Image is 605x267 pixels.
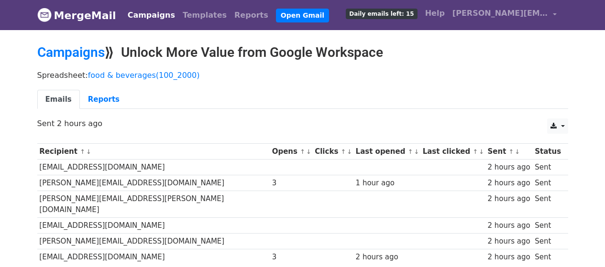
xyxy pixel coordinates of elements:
[346,9,417,19] span: Daily emails left: 15
[353,144,420,160] th: Last opened
[532,234,563,249] td: Sent
[414,148,419,155] a: ↓
[509,148,514,155] a: ↑
[37,144,270,160] th: Recipient
[179,6,231,25] a: Templates
[231,6,272,25] a: Reports
[37,90,80,109] a: Emails
[341,148,346,155] a: ↑
[37,249,270,265] td: [EMAIL_ADDRESS][DOMAIN_NAME]
[37,44,568,61] h2: ⟫ Unlock More Value from Google Workspace
[80,148,85,155] a: ↑
[420,144,485,160] th: Last clicked
[37,191,270,218] td: [PERSON_NAME][EMAIL_ADDRESS][PERSON_NAME][DOMAIN_NAME]
[532,191,563,218] td: Sent
[312,144,353,160] th: Clicks
[449,4,561,26] a: [PERSON_NAME][EMAIL_ADDRESS][DOMAIN_NAME]
[487,236,530,247] div: 2 hours ago
[473,148,478,155] a: ↑
[356,252,418,263] div: 2 hours ago
[272,178,310,189] div: 3
[342,4,421,23] a: Daily emails left: 15
[270,144,313,160] th: Opens
[276,9,329,22] a: Open Gmail
[88,71,200,80] a: food & beverages(100_2000)
[532,249,563,265] td: Sent
[356,178,418,189] div: 1 hour ago
[487,178,530,189] div: 2 hours ago
[487,252,530,263] div: 2 hours ago
[347,148,352,155] a: ↓
[485,144,533,160] th: Sent
[532,217,563,233] td: Sent
[487,162,530,173] div: 2 hours ago
[532,175,563,191] td: Sent
[37,175,270,191] td: [PERSON_NAME][EMAIL_ADDRESS][DOMAIN_NAME]
[37,70,568,80] p: Spreadsheet:
[452,8,548,19] span: [PERSON_NAME][EMAIL_ADDRESS][DOMAIN_NAME]
[80,90,128,109] a: Reports
[272,252,310,263] div: 3
[37,234,270,249] td: [PERSON_NAME][EMAIL_ADDRESS][DOMAIN_NAME]
[532,160,563,175] td: Sent
[37,217,270,233] td: [EMAIL_ADDRESS][DOMAIN_NAME]
[515,148,520,155] a: ↓
[86,148,91,155] a: ↓
[532,144,563,160] th: Status
[37,118,568,128] p: Sent 2 hours ago
[37,5,116,25] a: MergeMail
[306,148,311,155] a: ↓
[37,160,270,175] td: [EMAIL_ADDRESS][DOMAIN_NAME]
[408,148,413,155] a: ↑
[487,220,530,231] div: 2 hours ago
[487,193,530,204] div: 2 hours ago
[300,148,305,155] a: ↑
[421,4,449,23] a: Help
[37,44,105,60] a: Campaigns
[37,8,52,22] img: MergeMail logo
[124,6,179,25] a: Campaigns
[479,148,484,155] a: ↓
